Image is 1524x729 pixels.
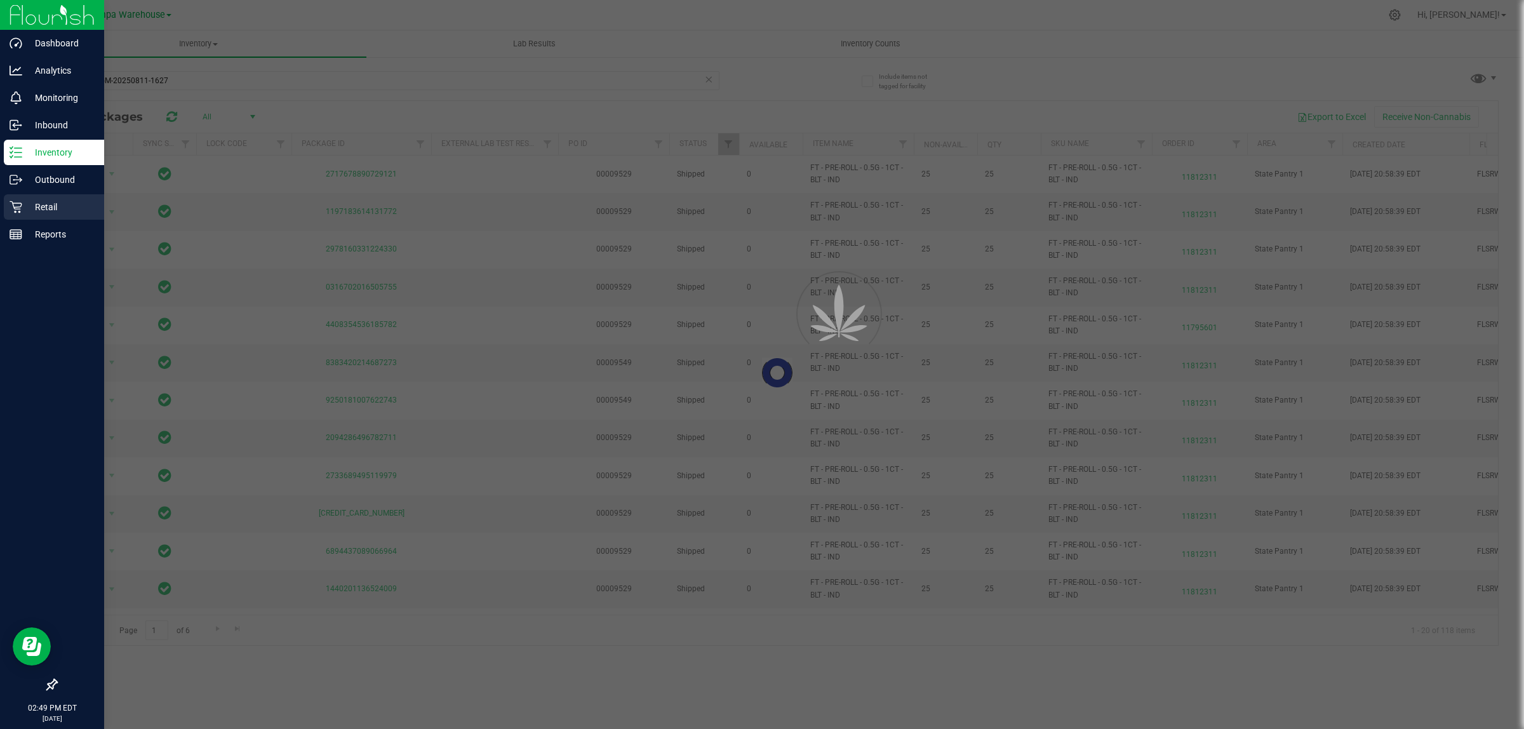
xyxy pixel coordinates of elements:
p: Inventory [22,145,98,160]
inline-svg: Analytics [10,64,22,77]
iframe: Resource center [13,627,51,665]
p: 02:49 PM EDT [6,702,98,714]
inline-svg: Monitoring [10,91,22,104]
p: Outbound [22,172,98,187]
p: Inbound [22,117,98,133]
p: Dashboard [22,36,98,51]
p: Reports [22,227,98,242]
p: Monitoring [22,90,98,105]
p: Analytics [22,63,98,78]
inline-svg: Inventory [10,146,22,159]
inline-svg: Reports [10,228,22,241]
inline-svg: Inbound [10,119,22,131]
p: Retail [22,199,98,215]
inline-svg: Dashboard [10,37,22,50]
inline-svg: Outbound [10,173,22,186]
inline-svg: Retail [10,201,22,213]
p: [DATE] [6,714,98,723]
